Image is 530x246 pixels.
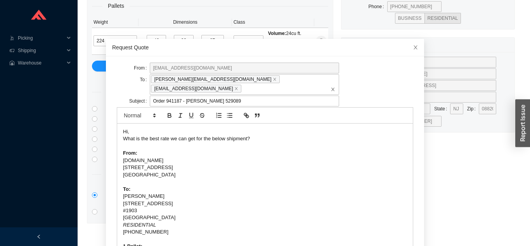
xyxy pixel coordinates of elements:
[123,200,407,207] div: [STREET_ADDRESS]
[102,2,130,10] span: Pallets
[18,44,64,57] span: Shipping
[316,36,327,47] button: close-circle
[407,39,424,56] button: Close
[201,35,224,46] input: H
[151,75,280,83] span: [PERSON_NAME][EMAIL_ADDRESS][DOMAIN_NAME]
[232,17,314,28] th: Class
[434,103,450,114] label: State
[123,207,407,214] div: #1903
[123,135,407,142] div: What is the best rate we can get for the below shipment?
[123,229,407,236] div: [PHONE_NUMBER]
[92,61,328,72] button: Add Pallet
[234,87,238,91] span: close
[196,37,199,44] div: x
[147,35,166,46] input: L
[428,16,458,21] span: RESIDENTIAL
[140,74,150,85] label: To
[36,234,41,239] span: left
[123,157,407,164] div: [DOMAIN_NAME]
[174,35,193,46] input: W
[101,170,148,179] span: Other Services
[237,36,260,46] span: 100
[92,17,139,28] th: Weight
[18,57,64,69] span: Warehouse
[112,43,418,52] div: Request Quote
[268,37,313,53] div: 9.33 lb / cu ft.
[18,32,64,44] span: Picking
[242,84,248,93] input: [PERSON_NAME][EMAIL_ADDRESS][DOMAIN_NAME]close[EMAIL_ADDRESS][DOMAIN_NAME]closeclose
[331,87,335,92] span: close
[123,186,130,192] strong: To:
[139,17,232,28] th: Dimensions
[123,193,407,200] div: [PERSON_NAME]
[101,87,149,96] span: Direct Services
[123,150,137,156] strong: From:
[123,128,407,135] div: Hi,
[151,85,241,92] span: [EMAIL_ADDRESS][DOMAIN_NAME]
[123,171,407,178] div: [GEOGRAPHIC_DATA]
[413,45,418,50] span: close
[123,222,156,228] em: RESIDENTIAL
[467,103,479,114] label: Zip
[169,37,171,44] div: x
[346,38,510,52] div: Return Address
[268,30,313,37] div: 24 cu ft.
[268,31,286,36] span: Volume:
[129,96,150,106] label: Subject
[134,63,150,73] label: From
[273,77,277,81] span: close
[369,1,387,12] label: Phone
[123,164,407,171] div: [STREET_ADDRESS]
[123,214,407,221] div: [GEOGRAPHIC_DATA]
[398,16,422,21] span: BUSINESS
